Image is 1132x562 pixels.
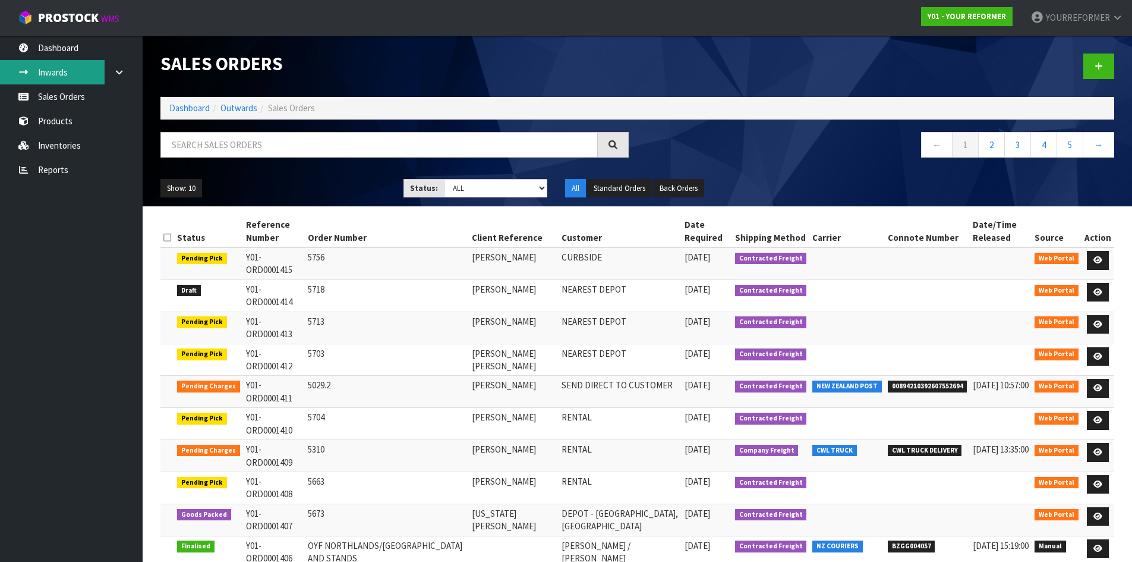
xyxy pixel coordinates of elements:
td: Y01-ORD0001407 [243,504,305,536]
span: BZGG004057 [888,541,935,552]
span: Web Portal [1035,253,1079,265]
span: Web Portal [1035,316,1079,328]
span: [DATE] [685,284,710,295]
strong: Y01 - YOUR REFORMER [928,11,1006,21]
span: Pending Pick [177,316,227,328]
button: Back Orders [653,179,704,198]
span: Company Freight [735,445,799,457]
span: Web Portal [1035,445,1079,457]
th: Date/Time Released [970,215,1032,247]
td: [PERSON_NAME] [469,408,559,440]
th: Client Reference [469,215,559,247]
a: → [1083,132,1114,158]
td: 5704 [305,408,469,440]
td: 5718 [305,280,469,312]
span: Pending Charges [177,445,240,457]
small: WMS [101,13,119,24]
span: [DATE] [685,348,710,359]
span: NZ COURIERS [812,541,863,552]
button: Show: 10 [160,179,202,198]
span: [DATE] 15:19:00 [973,540,1029,551]
th: Connote Number [885,215,970,247]
span: Web Portal [1035,477,1079,489]
td: [PERSON_NAME] [469,312,559,344]
th: Reference Number [243,215,305,247]
span: Pending Pick [177,348,227,360]
span: [DATE] [685,412,710,423]
td: SEND DIRECT TO CUSTOMER [559,376,682,408]
a: 3 [1004,132,1031,158]
span: Contracted Freight [735,348,807,360]
td: Y01-ORD0001408 [243,472,305,504]
span: [DATE] 13:35:00 [973,444,1029,455]
span: [DATE] [685,316,710,327]
th: Order Number [305,215,469,247]
td: [PERSON_NAME] [469,280,559,312]
span: YOURREFORMER [1046,12,1110,23]
a: 1 [952,132,979,158]
td: 5756 [305,247,469,280]
nav: Page navigation [647,132,1115,161]
span: [DATE] [685,252,710,263]
th: Action [1081,215,1114,247]
span: Contracted Freight [735,541,807,552]
a: Outwards [220,102,257,114]
td: Y01-ORD0001410 [243,408,305,440]
span: Contracted Freight [735,316,807,328]
span: [DATE] [685,476,710,487]
span: Pending Pick [177,253,227,265]
span: Manual [1035,541,1066,552]
td: 5663 [305,472,469,504]
button: Standard Orders [587,179,652,198]
td: [PERSON_NAME] [469,376,559,408]
span: Pending Pick [177,477,227,489]
td: NEAREST DEPOT [559,312,682,344]
span: Sales Orders [268,102,315,114]
td: [US_STATE][PERSON_NAME] [469,504,559,536]
span: CWL TRUCK [812,445,857,457]
th: Shipping Method [732,215,810,247]
span: Web Portal [1035,509,1079,521]
td: NEAREST DEPOT [559,344,682,376]
span: Contracted Freight [735,253,807,265]
td: RENTAL [559,408,682,440]
td: Y01-ORD0001412 [243,344,305,376]
button: All [565,179,586,198]
span: Goods Packed [177,509,231,521]
td: 5310 [305,440,469,472]
td: Y01-ORD0001413 [243,312,305,344]
span: NEW ZEALAND POST [812,381,882,393]
span: ProStock [38,10,99,26]
span: [DATE] [685,540,710,551]
span: Contracted Freight [735,413,807,425]
td: Y01-ORD0001414 [243,280,305,312]
span: CWL TRUCK DELIVERY [888,445,962,457]
span: Finalised [177,541,215,552]
a: ← [921,132,953,158]
span: [DATE] [685,379,710,391]
a: 5 [1057,132,1083,158]
th: Carrier [809,215,885,247]
a: 4 [1030,132,1057,158]
span: Pending Charges [177,381,240,393]
td: CURBSIDE [559,247,682,280]
td: RENTAL [559,440,682,472]
td: [PERSON_NAME] [469,440,559,472]
span: Web Portal [1035,381,1079,393]
span: [DATE] [685,508,710,519]
span: Web Portal [1035,348,1079,360]
span: Contracted Freight [735,285,807,297]
span: Web Portal [1035,285,1079,297]
img: cube-alt.png [18,10,33,25]
span: Contracted Freight [735,477,807,489]
th: Date Required [682,215,732,247]
strong: Status: [410,183,438,193]
td: DEPOT - [GEOGRAPHIC_DATA], [GEOGRAPHIC_DATA] [559,504,682,536]
span: [DATE] [685,444,710,455]
span: Draft [177,285,201,297]
td: [PERSON_NAME] [469,472,559,504]
th: Customer [559,215,682,247]
td: Y01-ORD0001411 [243,376,305,408]
td: Y01-ORD0001415 [243,247,305,280]
td: Y01-ORD0001409 [243,440,305,472]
